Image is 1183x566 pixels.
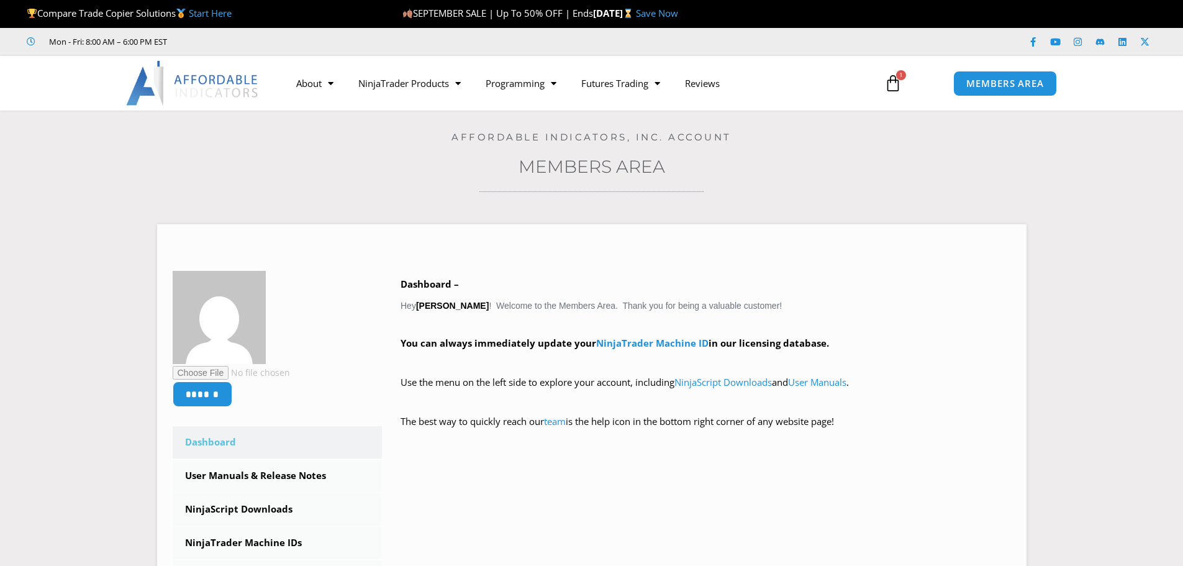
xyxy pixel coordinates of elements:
p: Use the menu on the left side to explore your account, including and . [401,374,1011,409]
a: About [284,69,346,98]
span: Mon - Fri: 8:00 AM – 6:00 PM EST [46,34,167,49]
div: Hey ! Welcome to the Members Area. Thank you for being a valuable customer! [401,276,1011,448]
a: Start Here [189,7,232,19]
nav: Menu [284,69,870,98]
img: 4f486a5457a68abf31edfa8dd7d4e4782c02460faed717be5ef7beb2353ebc1c [173,271,266,364]
strong: [PERSON_NAME] [416,301,489,311]
img: LogoAI | Affordable Indicators – NinjaTrader [126,61,260,106]
a: Members Area [519,156,665,177]
a: 1 [866,65,920,101]
span: 1 [896,70,906,80]
a: Programming [473,69,569,98]
a: NinjaScript Downloads [173,493,383,526]
img: 🏆 [27,9,37,18]
p: The best way to quickly reach our is the help icon in the bottom right corner of any website page! [401,413,1011,448]
a: NinjaTrader Machine IDs [173,527,383,559]
span: MEMBERS AREA [966,79,1044,88]
b: Dashboard – [401,278,459,290]
img: ⌛ [623,9,633,18]
a: NinjaTrader Machine ID [596,337,709,349]
span: Compare Trade Copier Solutions [27,7,232,19]
a: User Manuals [788,376,846,388]
a: Dashboard [173,426,383,459]
img: 🥇 [176,9,186,18]
a: Futures Trading [569,69,673,98]
strong: You can always immediately update your in our licensing database. [401,337,829,349]
img: 🍂 [403,9,412,18]
a: Affordable Indicators, Inc. Account [451,131,732,143]
span: SEPTEMBER SALE | Up To 50% OFF | Ends [402,7,593,19]
a: team [544,415,566,427]
a: NinjaTrader Products [346,69,473,98]
iframe: Customer reviews powered by Trustpilot [184,35,371,48]
a: Reviews [673,69,732,98]
a: MEMBERS AREA [953,71,1057,96]
strong: [DATE] [593,7,636,19]
a: User Manuals & Release Notes [173,460,383,492]
a: NinjaScript Downloads [674,376,772,388]
a: Save Now [636,7,678,19]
